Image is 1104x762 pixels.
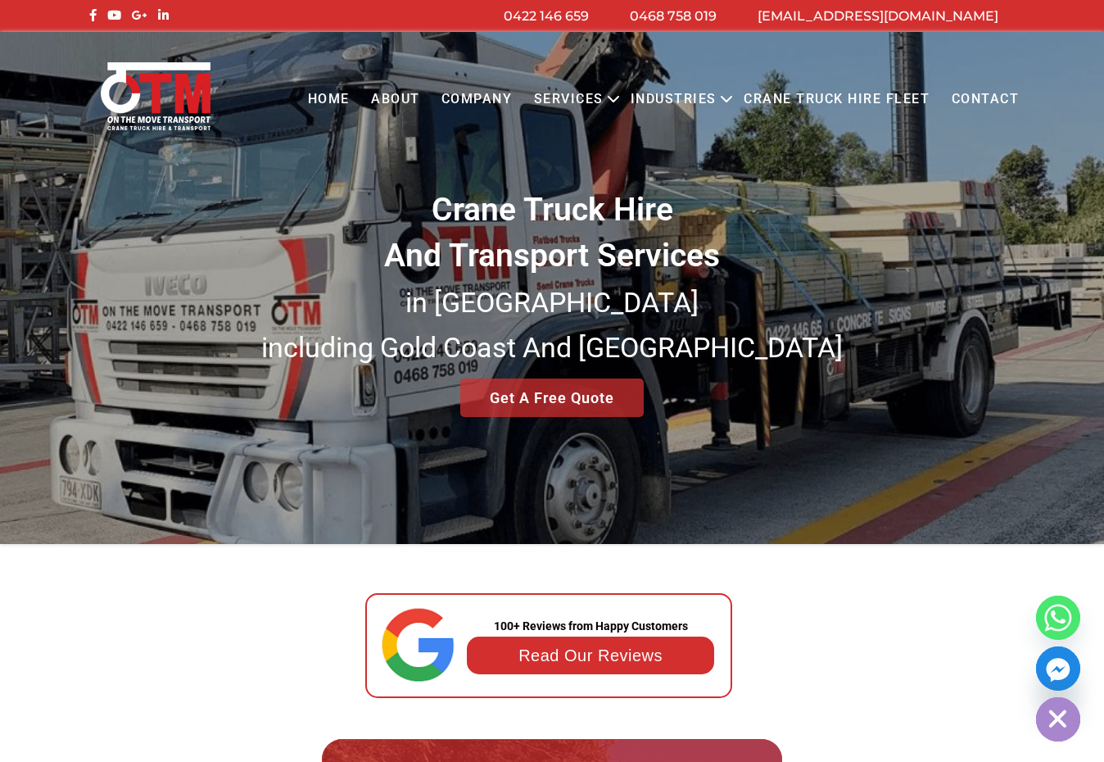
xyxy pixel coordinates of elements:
a: Contact [940,77,1029,122]
a: COMPANY [431,77,523,122]
a: 0468 758 019 [630,8,717,24]
a: 0422 146 659 [504,8,589,24]
a: Services [523,77,614,122]
a: Whatsapp [1036,596,1080,640]
a: [EMAIL_ADDRESS][DOMAIN_NAME] [758,8,998,24]
a: Home [296,77,360,122]
small: in [GEOGRAPHIC_DATA] including Gold Coast And [GEOGRAPHIC_DATA] [261,286,843,365]
a: Facebook_Messenger [1036,646,1080,691]
a: Read Our Reviews [518,646,663,664]
a: About [360,77,431,122]
a: Crane Truck Hire Fleet [733,77,940,122]
a: Get A Free Quote [460,379,644,417]
a: Industries [620,77,727,122]
strong: 100+ Reviews from Happy Customers [494,619,688,633]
